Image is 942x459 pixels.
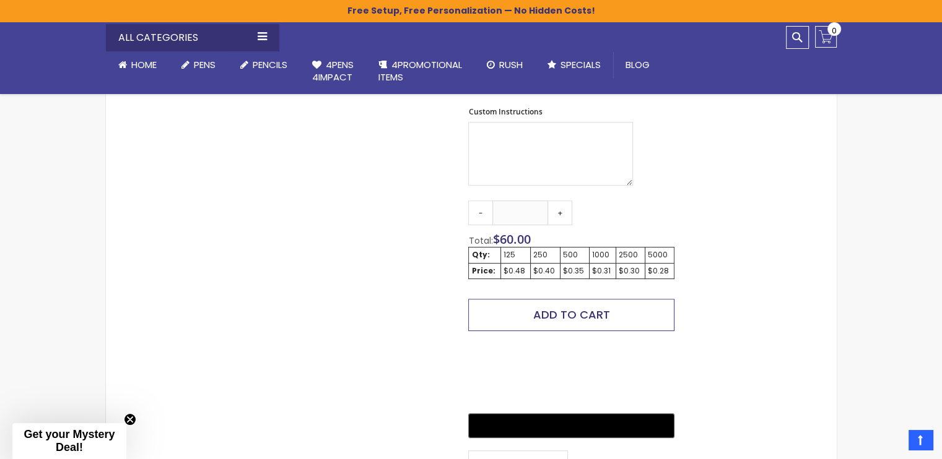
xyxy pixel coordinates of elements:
div: 2500 [619,250,642,260]
span: Total: [468,234,492,247]
div: $0.31 [592,266,613,276]
div: 500 [563,250,587,260]
span: 4Pens 4impact [312,58,354,84]
a: 4Pens4impact [300,51,366,92]
button: Add to Cart [468,299,674,331]
a: Rush [474,51,535,79]
div: 125 [504,250,528,260]
div: Get your Mystery Deal!Close teaser [12,423,126,459]
div: 1000 [592,250,613,260]
div: 250 [533,250,557,260]
span: Home [131,58,157,71]
strong: jpg, jpeg, gif, tiff, tif, pdf, png, ai, eps [468,74,624,95]
a: Pens [169,51,228,79]
a: Home [106,51,169,79]
strong: Price: [471,265,495,276]
span: Specials [560,58,601,71]
div: $0.30 [619,266,642,276]
a: 0 [815,26,837,48]
button: Buy with GPay [468,413,674,438]
div: $0.28 [648,266,671,276]
div: $0.35 [563,266,587,276]
span: $ [492,231,530,247]
iframe: PayPal [468,340,674,405]
span: 60.00 [499,231,530,247]
span: 0 [832,25,837,36]
span: Add to Cart [533,307,610,322]
span: Rush [499,58,523,71]
span: 4PROMOTIONAL ITEMS [378,58,462,84]
span: Pens [194,58,216,71]
span: Custom Instructions [468,106,542,117]
span: Blog [626,58,650,71]
a: Specials [535,51,613,79]
div: 5000 [648,250,671,260]
div: $0.40 [533,266,557,276]
a: Top [909,430,933,450]
a: - [468,200,493,225]
button: Close teaser [124,413,136,426]
strong: Qty: [471,249,489,260]
a: Blog [613,51,662,79]
div: $0.48 [504,266,528,276]
a: 4PROMOTIONALITEMS [366,51,474,92]
a: Pencils [228,51,300,79]
span: Get your Mystery Deal! [24,428,115,453]
span: Pencils [253,58,287,71]
div: All Categories [106,24,279,51]
a: + [547,200,572,225]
